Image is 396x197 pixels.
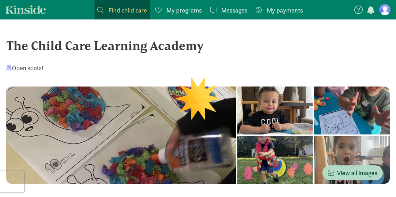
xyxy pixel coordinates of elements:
div: Open spots! [6,63,43,73]
div: The Child Care Learning Academy [6,36,390,55]
span: My programs [166,6,202,15]
span: View all images [328,168,377,178]
span: My payments [267,6,303,15]
button: View all images [322,165,383,180]
span: Messages [221,6,247,15]
a: Kinside [6,5,46,14]
span: Find child care [108,6,147,15]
